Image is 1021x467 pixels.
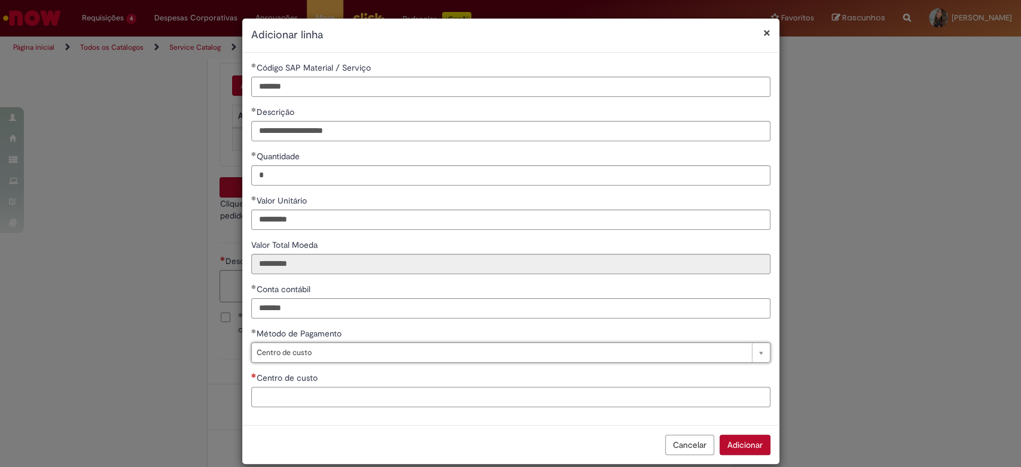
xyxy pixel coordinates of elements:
input: Conta contábil [251,298,770,319]
span: Centro de custo [257,372,320,383]
span: Conta contábil [257,284,313,295]
span: Obrigatório Preenchido [251,196,257,201]
input: Centro de custo [251,387,770,407]
input: Valor Unitário [251,210,770,230]
span: Método de Pagamento [257,328,344,339]
span: Centro de custo [257,343,746,362]
button: Adicionar [720,435,770,455]
span: Obrigatório Preenchido [251,107,257,112]
button: Cancelar [665,435,714,455]
span: Quantidade [257,151,302,162]
input: Quantidade [251,165,770,186]
span: Valor Unitário [257,195,309,206]
span: Código SAP Material / Serviço [257,62,373,73]
input: Código SAP Material / Serviço [251,77,770,97]
button: Fechar modal [763,26,770,39]
span: Descrição [257,107,297,117]
span: Obrigatório Preenchido [251,329,257,333]
input: Descrição [251,121,770,141]
span: Necessários [251,373,257,378]
input: Valor Total Moeda [251,254,770,274]
h2: Adicionar linha [251,28,770,43]
span: Obrigatório Preenchido [251,151,257,156]
span: Obrigatório Preenchido [251,63,257,68]
span: Somente leitura - Valor Total Moeda [251,239,320,250]
span: Obrigatório Preenchido [251,284,257,289]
